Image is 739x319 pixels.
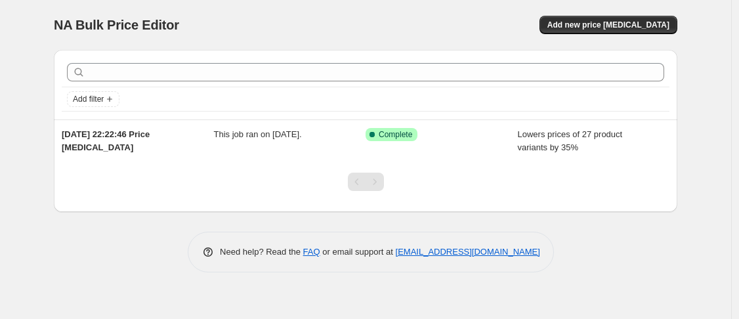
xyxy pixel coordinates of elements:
span: [DATE] 22:22:46 Price [MEDICAL_DATA] [62,129,150,152]
span: Add filter [73,94,104,104]
span: NA Bulk Price Editor [54,18,179,32]
a: FAQ [303,247,320,257]
a: [EMAIL_ADDRESS][DOMAIN_NAME] [396,247,540,257]
span: Add new price [MEDICAL_DATA] [547,20,669,30]
span: Lowers prices of 27 product variants by 35% [518,129,623,152]
span: Need help? Read the [220,247,303,257]
button: Add filter [67,91,119,107]
button: Add new price [MEDICAL_DATA] [539,16,677,34]
span: Complete [379,129,412,140]
span: This job ran on [DATE]. [214,129,302,139]
span: or email support at [320,247,396,257]
nav: Pagination [348,173,384,191]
